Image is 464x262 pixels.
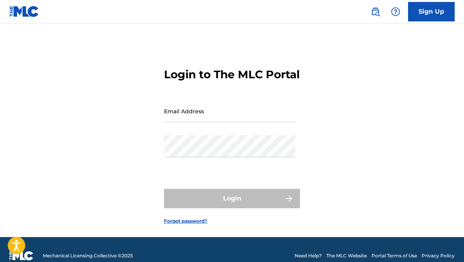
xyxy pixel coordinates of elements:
[388,4,403,19] div: Help
[164,68,300,81] h3: Login to The MLC Portal
[422,252,455,259] a: Privacy Policy
[408,2,455,21] a: Sign Up
[9,251,33,260] img: logo
[295,252,322,259] a: Need Help?
[372,252,417,259] a: Portal Terms of Use
[9,6,39,17] img: MLC Logo
[43,252,133,259] span: Mechanical Licensing Collective © 2025
[326,252,367,259] a: The MLC Website
[371,7,380,16] img: search
[391,7,400,16] img: help
[368,4,383,19] a: Public Search
[164,218,207,225] a: Forgot password?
